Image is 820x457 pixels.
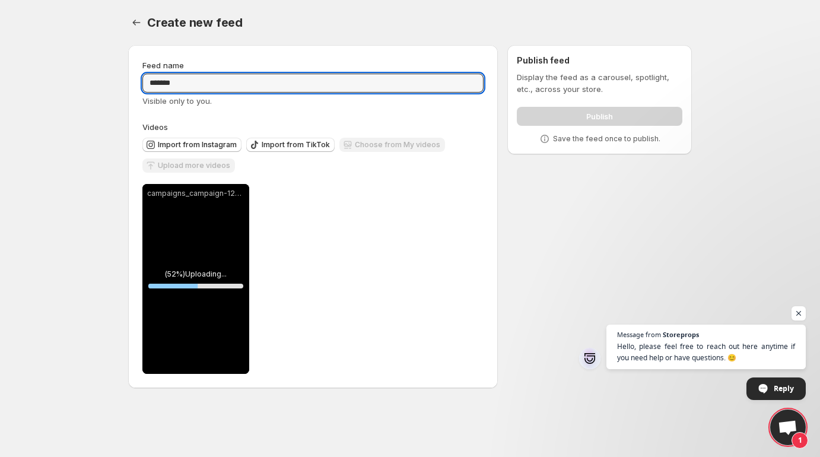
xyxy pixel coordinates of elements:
[663,331,699,338] span: Storeprops
[147,189,244,198] p: campaigns_campaign-12509_clip_creator_16761_1e92458d-4613-4e21-9e46-f586193e137f.mov
[617,341,795,363] span: Hello, please feel free to reach out here anytime if you need help or have questions. 😊
[770,410,806,445] div: Open chat
[262,140,330,150] span: Import from TikTok
[774,378,794,399] span: Reply
[128,14,145,31] button: Settings
[617,331,661,338] span: Message from
[792,432,808,449] span: 1
[142,96,212,106] span: Visible only to you.
[246,138,335,152] button: Import from TikTok
[517,55,682,66] h2: Publish feed
[142,138,241,152] button: Import from Instagram
[158,140,237,150] span: Import from Instagram
[517,71,682,95] p: Display the feed as a carousel, spotlight, etc., across your store.
[142,61,184,70] span: Feed name
[142,122,168,132] span: Videos
[147,15,243,30] span: Create new feed
[553,134,660,144] p: Save the feed once to publish.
